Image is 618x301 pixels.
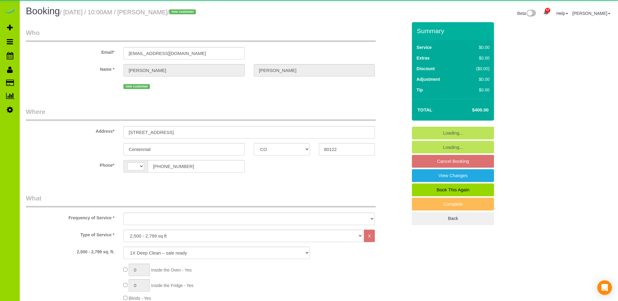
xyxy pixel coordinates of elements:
label: Name * [21,64,119,72]
legend: Where [26,107,376,121]
a: Back [412,212,494,225]
a: [PERSON_NAME] [572,11,610,16]
h4: $400.00 [454,108,489,113]
input: Email* [123,47,244,60]
div: Open Intercom Messenger [597,280,612,295]
label: Service [416,44,432,50]
a: View Changes [412,169,494,182]
span: new customer [169,9,196,14]
a: 57 [540,6,552,19]
div: $0.00 [463,44,489,50]
img: Automaid Logo [4,6,16,15]
legend: What [26,194,376,207]
legend: Who [26,28,376,42]
span: Inside the Oven - Yes [151,268,192,272]
a: Beta [517,11,536,16]
span: new customer [123,84,150,89]
span: Inside the Fridge - Yes [151,283,193,288]
label: Adjustment [416,76,440,82]
a: Help [556,11,568,16]
label: Phone* [21,160,119,168]
label: Tip [416,87,423,93]
span: / [167,9,198,15]
label: Type of Service * [21,230,119,238]
label: Address* [21,126,119,134]
a: Book This Again [412,183,494,196]
label: Discount [416,66,435,72]
span: Booking [26,6,60,16]
h3: Summary [417,27,491,34]
input: City* [123,143,244,156]
img: New interface [526,10,536,18]
div: ($0.00) [463,66,489,72]
div: $0.00 [463,76,489,82]
input: Phone* [148,160,244,173]
span: 57 [545,8,550,13]
input: Last Name* [254,64,375,77]
strong: Total [417,107,432,112]
small: / [DATE] / 10:00AM / [PERSON_NAME] [60,9,198,15]
label: Email* [21,47,119,55]
input: First Name* [123,64,244,77]
input: Zip Code* [319,143,375,156]
div: $0.00 [463,87,489,93]
label: Frequency of Service * [21,213,119,221]
div: $0.00 [463,55,489,61]
label: 2,500 - 2,799 sq. ft. [21,247,119,255]
span: Blinds - Yes [129,296,151,301]
label: Extras [416,55,430,61]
